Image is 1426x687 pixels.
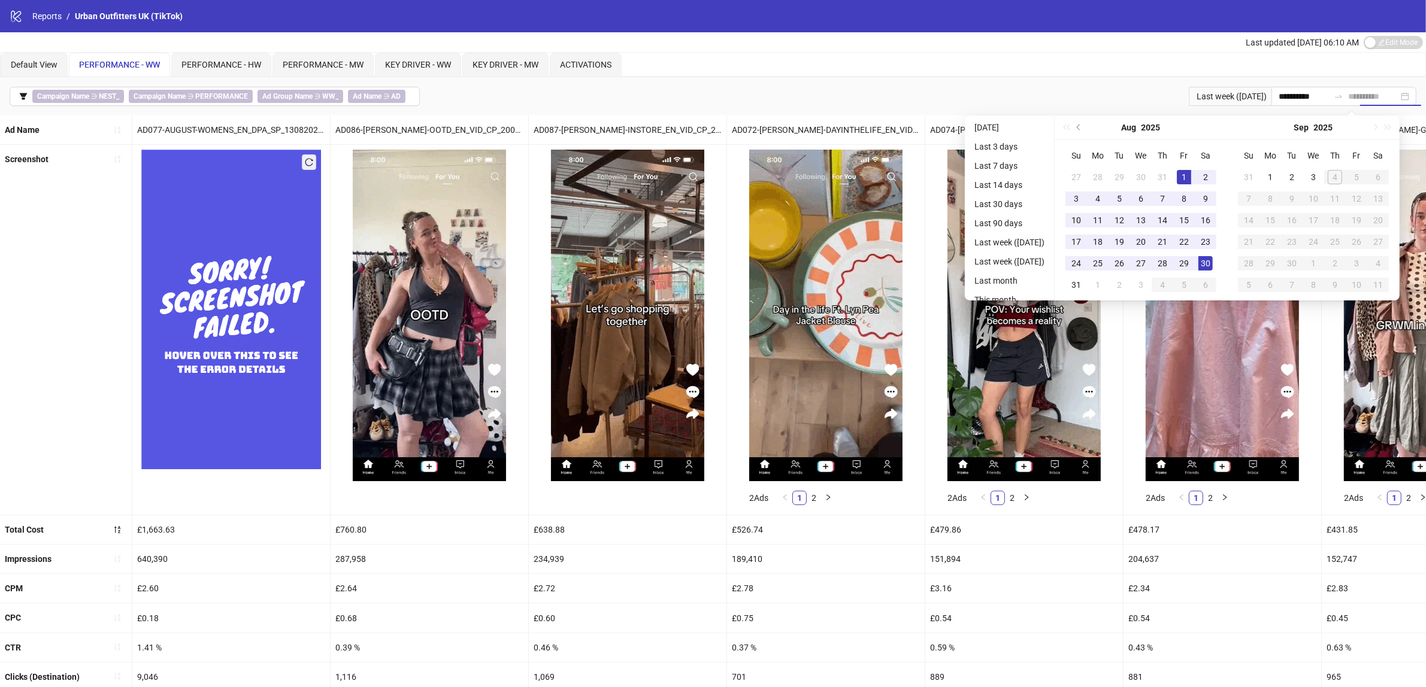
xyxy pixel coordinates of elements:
[1285,235,1299,249] div: 23
[1324,166,1346,188] td: 2025-09-04
[1303,188,1324,209] td: 2025-09-10
[1091,213,1105,227] div: 11
[1152,209,1173,231] td: 2025-08-14
[1367,209,1389,231] td: 2025-09-20
[1006,491,1019,504] a: 2
[1263,256,1277,270] div: 29
[1281,253,1303,274] td: 2025-09-30
[560,60,611,69] span: ACTIVATIONS
[976,491,991,505] button: left
[11,60,57,69] span: Default View
[1109,274,1130,296] td: 2025-09-02
[1152,253,1173,274] td: 2025-08-28
[1177,235,1191,249] div: 22
[1238,145,1260,166] th: Su
[305,158,313,166] span: reload
[1294,115,1309,139] button: Choose a month
[1023,494,1030,501] span: right
[1346,231,1367,253] td: 2025-09-26
[1349,191,1364,206] div: 12
[1306,278,1321,292] div: 8
[1109,231,1130,253] td: 2025-08-19
[1373,491,1387,505] button: left
[1146,150,1299,481] img: Screenshot 1837174494710802
[113,525,122,534] span: sort-descending
[1306,213,1321,227] div: 17
[1109,145,1130,166] th: Tu
[1238,166,1260,188] td: 2025-08-31
[1367,166,1389,188] td: 2025-09-06
[113,672,122,680] span: sort-ascending
[551,150,704,481] img: Screenshot 1840990293533810
[1242,170,1256,184] div: 31
[1134,235,1148,249] div: 20
[1065,166,1087,188] td: 2025-07-27
[1285,213,1299,227] div: 16
[1195,188,1216,209] td: 2025-08-09
[1349,256,1364,270] div: 3
[1124,515,1321,544] div: £478.17
[1324,231,1346,253] td: 2025-09-25
[113,613,122,622] span: sort-ascending
[1260,231,1281,253] td: 2025-09-22
[1112,170,1127,184] div: 29
[727,115,925,144] div: AD072-[PERSON_NAME]-DAYINTHELIFE_EN_VID_CP_08082025_F_NSN_SC13_USP7_WW
[1328,170,1342,184] div: 4
[1152,274,1173,296] td: 2025-09-04
[1091,235,1105,249] div: 18
[37,92,89,101] b: Campaign Name
[19,92,28,101] span: filter
[1134,213,1148,227] div: 13
[1065,145,1087,166] th: Su
[1303,209,1324,231] td: 2025-09-17
[1324,188,1346,209] td: 2025-09-11
[132,115,330,144] div: AD077-AUGUST-WOMENS_EN_DPA_SP_13082025_F_CC_SC3_None_WW
[1087,274,1109,296] td: 2025-09-01
[970,120,1049,135] li: [DATE]
[1285,278,1299,292] div: 7
[1198,256,1213,270] div: 30
[113,584,122,592] span: sort-ascending
[1087,166,1109,188] td: 2025-07-28
[807,491,821,504] a: 2
[1134,278,1148,292] div: 3
[1260,166,1281,188] td: 2025-09-01
[1109,209,1130,231] td: 2025-08-12
[1109,166,1130,188] td: 2025-07-29
[1346,145,1367,166] th: Fr
[1112,278,1127,292] div: 2
[1349,170,1364,184] div: 5
[970,235,1049,250] li: Last week ([DATE])
[1155,191,1170,206] div: 7
[1173,253,1195,274] td: 2025-08-29
[1324,253,1346,274] td: 2025-10-02
[1328,235,1342,249] div: 25
[331,115,528,144] div: AD086-[PERSON_NAME]-OOTD_EN_VID_CP_20082025_F_NSN_SC13_USP7_WW
[1281,145,1303,166] th: Tu
[1155,170,1170,184] div: 31
[1122,115,1137,139] button: Choose a month
[1130,166,1152,188] td: 2025-07-30
[1218,491,1232,505] button: right
[1376,494,1383,501] span: left
[1203,491,1218,505] li: 2
[1328,256,1342,270] div: 2
[1314,115,1333,139] button: Choose a year
[1324,274,1346,296] td: 2025-10-09
[1195,166,1216,188] td: 2025-08-02
[1303,253,1324,274] td: 2025-10-01
[129,90,253,103] span: ∋
[749,493,768,503] span: 2 Ads
[1371,256,1385,270] div: 4
[5,125,40,135] b: Ad Name
[141,150,321,469] img: Failed Screenshot Placeholder
[947,150,1101,481] img: Screenshot 1839889850303793
[1324,145,1346,166] th: Th
[1263,278,1277,292] div: 6
[1402,491,1415,504] a: 2
[1177,256,1191,270] div: 29
[970,216,1049,230] li: Last 90 days
[1065,188,1087,209] td: 2025-08-03
[1189,491,1203,505] li: 1
[1155,213,1170,227] div: 14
